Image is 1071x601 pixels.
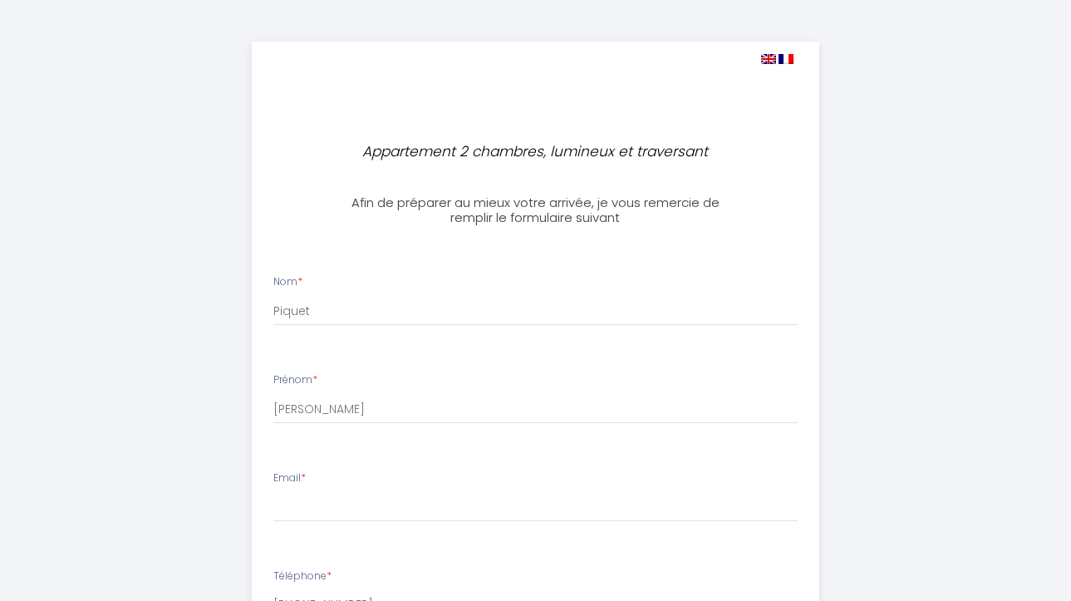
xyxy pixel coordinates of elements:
[273,274,302,290] label: Nom
[273,470,306,486] label: Email
[779,54,793,64] img: fr.png
[761,54,776,64] img: en.png
[351,195,720,225] h3: Afin de préparer au mieux votre arrivée, je vous remercie de remplir le formulaire suivant
[273,372,317,388] label: Prénom
[273,569,332,584] label: Téléphone
[358,140,714,163] p: Appartement 2 chambres, lumineux et traversant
